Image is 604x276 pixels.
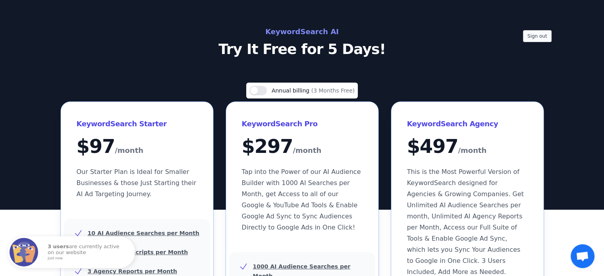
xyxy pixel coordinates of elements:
[293,144,321,157] span: /month
[88,249,188,255] u: 5 YouTube Ad Scripts per Month
[124,25,480,38] h2: KeywordSearch AI
[242,137,363,157] div: $ 297
[115,144,143,157] span: /month
[10,238,38,266] img: Fomo
[48,244,127,260] p: are currently active on our website
[571,244,594,268] a: Open chat
[48,257,125,261] small: just now
[407,168,524,276] span: This is the Most Powerful Version of KeywordSearch designed for Agencies & Growing Companies. Get...
[242,118,363,130] h3: KeywordSearch Pro
[272,87,311,94] span: Annual billing
[242,168,361,231] span: Tap into the Power of our AI Audience Builder with 1000 AI Searches per Month, get Access to all ...
[88,268,177,274] u: 3 Agency Reports per Month
[77,168,197,198] span: Our Starter Plan is Ideal for Smaller Businesses & those Just Starting their AI Ad Targeting Jour...
[48,243,69,249] strong: 3 users
[523,30,552,42] button: Sign out
[77,137,197,157] div: $ 97
[77,118,197,130] h3: KeywordSearch Starter
[407,118,528,130] h3: KeywordSearch Agency
[458,144,486,157] span: /month
[311,87,355,94] span: (3 Months Free)
[407,137,528,157] div: $ 497
[124,41,480,57] p: Try It Free for 5 Days!
[88,230,199,236] u: 10 AI Audience Searches per Month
